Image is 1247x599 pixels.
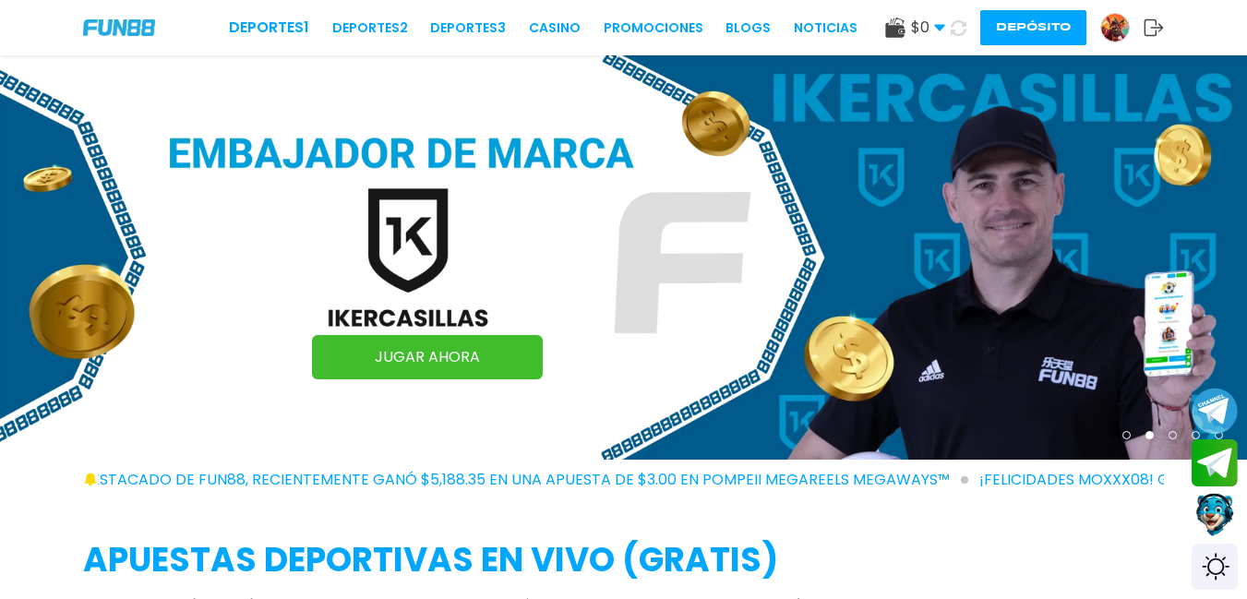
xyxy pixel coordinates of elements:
[529,18,581,38] a: CASINO
[604,18,703,38] a: Promociones
[430,18,506,38] a: Deportes3
[1101,14,1129,42] img: Avatar
[725,18,771,38] a: BLOGS
[332,18,408,38] a: Deportes2
[83,19,155,35] img: Company Logo
[312,335,543,379] a: JUGAR AHORA
[1192,439,1238,487] button: Join telegram
[794,18,857,38] a: NOTICIAS
[1192,387,1238,435] button: Join telegram channel
[1100,13,1144,42] a: Avatar
[83,535,1164,585] h2: APUESTAS DEPORTIVAS EN VIVO (gratis)
[980,10,1086,45] button: Depósito
[1192,544,1238,590] div: Switch theme
[1192,491,1238,539] button: Contact customer service
[911,17,945,39] span: $ 0
[229,17,309,39] a: Deportes1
